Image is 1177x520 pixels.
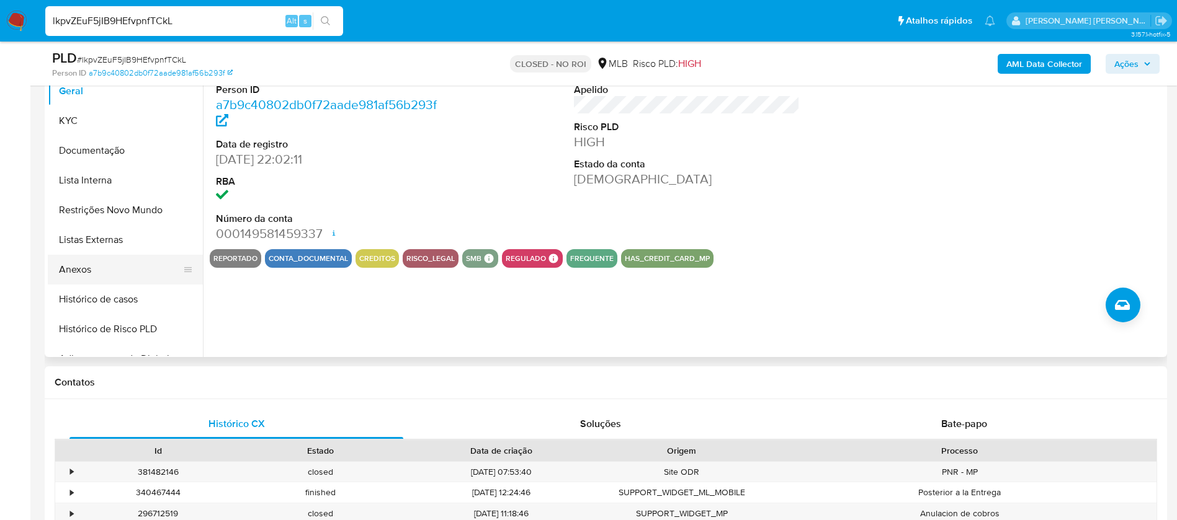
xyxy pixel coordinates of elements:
[772,444,1148,457] div: Processo
[601,462,763,482] div: Site ODR
[678,56,701,71] span: HIGH
[45,13,343,29] input: Pesquise usuários ou casos...
[625,256,710,261] button: has_credit_card_mp
[48,165,203,195] button: Lista Interna
[998,54,1091,74] button: AML Data Collector
[216,138,442,151] dt: Data de registro
[216,151,442,168] dd: [DATE] 22:02:11
[506,256,546,261] button: regulado
[303,15,307,27] span: s
[763,482,1157,503] div: Posterior a la Entrega
[86,444,231,457] div: Id
[287,15,297,27] span: Alt
[941,416,987,431] span: Bate-papo
[574,170,800,188] dd: [DEMOGRAPHIC_DATA]
[1106,54,1160,74] button: Ações
[55,376,1157,389] h1: Contatos
[1006,54,1082,74] b: AML Data Collector
[48,284,203,314] button: Histórico de casos
[48,106,203,136] button: KYC
[763,462,1157,482] div: PNR - MP
[269,256,348,261] button: conta_documental
[48,344,203,374] button: Adiantamentos de Dinheiro
[216,95,437,131] a: a7b9c40802db0f72aade981af56b293f
[70,508,73,519] div: •
[402,462,601,482] div: [DATE] 07:53:40
[48,225,203,255] button: Listas Externas
[216,212,442,226] dt: Número da conta
[985,15,995,26] a: Notificações
[216,225,442,242] dd: 000149581459337
[248,444,393,457] div: Estado
[906,14,972,27] span: Atalhos rápidos
[596,57,628,71] div: MLB
[1026,15,1151,27] p: andreia.almeida@mercadolivre.com
[213,256,257,261] button: reportado
[48,136,203,165] button: Documentação
[574,157,800,171] dt: Estado da conta
[1114,54,1139,74] span: Ações
[1131,29,1171,39] span: 3.157.1-hotfix-5
[574,133,800,151] dd: HIGH
[48,76,203,106] button: Geral
[510,55,591,73] p: CLOSED - NO ROI
[52,48,77,68] b: PLD
[70,466,73,478] div: •
[216,175,442,188] dt: RBA
[89,68,233,79] a: a7b9c40802db0f72aade981af56b293f
[633,57,701,71] span: Risco PLD:
[1155,14,1168,27] a: Sair
[52,68,86,79] b: Person ID
[466,256,481,261] button: smb
[574,120,800,134] dt: Risco PLD
[313,12,338,30] button: search-icon
[402,482,601,503] div: [DATE] 12:24:46
[406,256,455,261] button: risco_legal
[239,482,402,503] div: finished
[77,482,239,503] div: 340467444
[580,416,621,431] span: Soluções
[601,482,763,503] div: SUPPORT_WIDGET_ML_MOBILE
[411,444,592,457] div: Data de criação
[70,487,73,498] div: •
[77,462,239,482] div: 381482146
[48,195,203,225] button: Restrições Novo Mundo
[609,444,754,457] div: Origem
[574,83,800,97] dt: Apelido
[77,53,186,66] span: # lkpvZEuF5jIB9HEfvpnfTCkL
[216,83,442,97] dt: Person ID
[208,416,265,431] span: Histórico CX
[570,256,614,261] button: frequente
[48,314,203,344] button: Histórico de Risco PLD
[359,256,395,261] button: creditos
[239,462,402,482] div: closed
[48,255,193,284] button: Anexos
